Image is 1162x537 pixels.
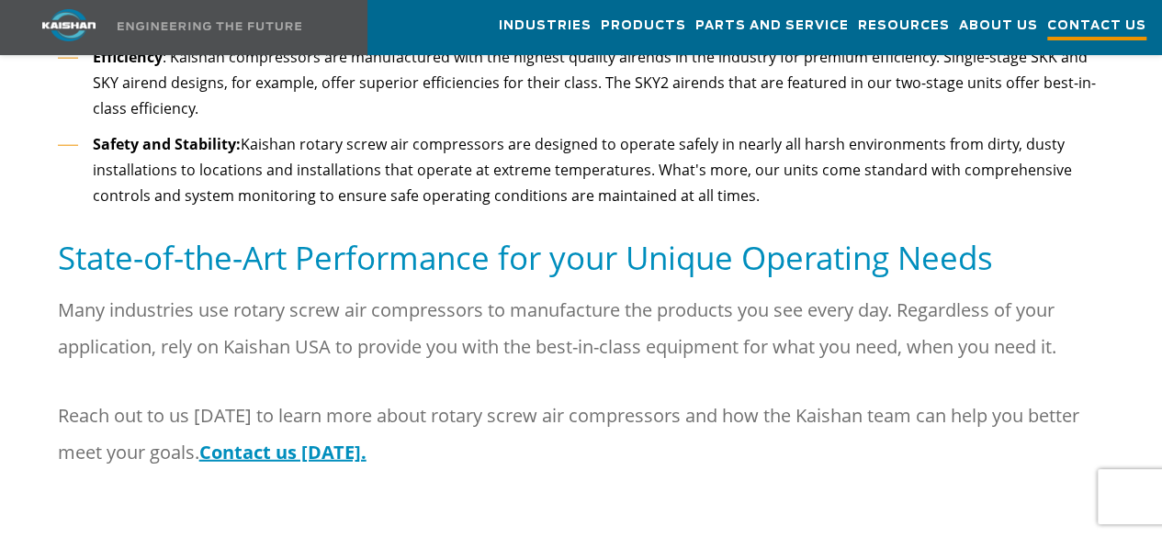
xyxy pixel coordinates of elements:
[499,16,592,37] span: Industries
[695,1,849,50] a: Parts and Service
[93,134,241,154] strong: Safety and Stability:
[1047,16,1146,40] span: Contact Us
[959,1,1038,50] a: About Us
[695,16,849,37] span: Parts and Service
[58,292,1105,365] p: Many industries use rotary screw air compressors to manufacture the products you see every day. R...
[58,44,1105,122] li: : Kaishan compressors are manufactured with the highest quality airends in the industry for premi...
[199,440,367,464] a: Contact us [DATE].
[58,131,1105,209] li: Kaishan rotary screw air compressors are designed to operate safely in nearly all harsh environme...
[58,397,1105,471] p: Reach out to us [DATE] to learn more about rotary screw air compressors and how the Kaishan team ...
[58,237,1105,278] h5: State-of-the-Art Performance for your Unique Operating Needs
[601,1,686,50] a: Products
[959,16,1038,37] span: About Us
[601,16,686,37] span: Products
[858,16,950,37] span: Resources
[858,1,950,50] a: Resources
[499,1,592,50] a: Industries
[1047,1,1146,54] a: Contact Us
[93,47,163,67] strong: Efficiency
[118,22,301,30] img: Engineering the future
